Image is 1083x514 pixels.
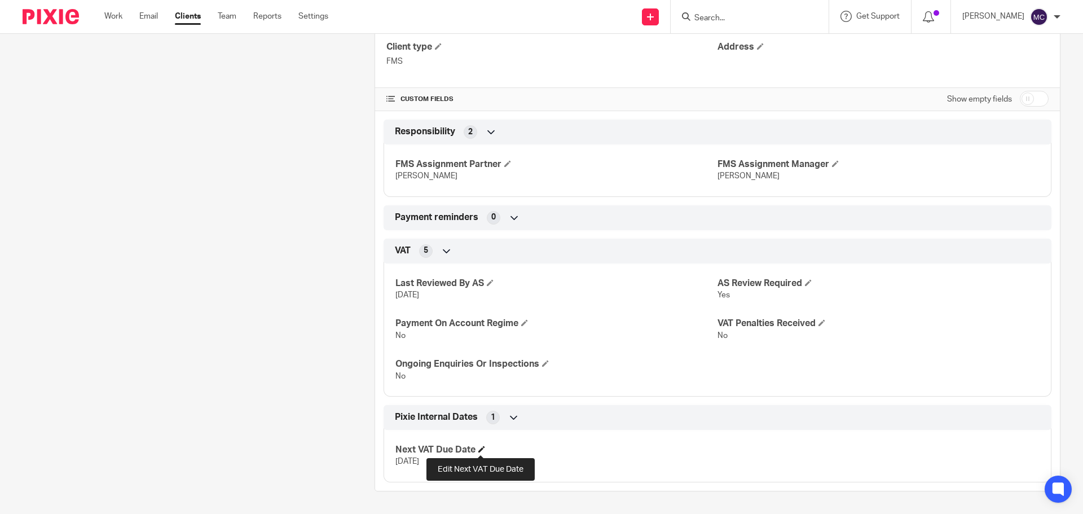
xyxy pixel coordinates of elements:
[962,11,1024,22] p: [PERSON_NAME]
[139,11,158,22] a: Email
[717,291,730,299] span: Yes
[175,11,201,22] a: Clients
[491,412,495,423] span: 1
[395,444,717,456] h4: Next VAT Due Date
[1030,8,1048,26] img: svg%3E
[693,14,795,24] input: Search
[218,11,236,22] a: Team
[395,172,457,180] span: [PERSON_NAME]
[717,318,1040,330] h4: VAT Penalties Received
[491,212,496,223] span: 0
[395,372,406,380] span: No
[298,11,328,22] a: Settings
[717,332,728,340] span: No
[424,245,428,256] span: 5
[386,56,717,67] p: FMS
[395,291,419,299] span: [DATE]
[386,95,717,104] h4: CUSTOM FIELDS
[395,212,478,223] span: Payment reminders
[856,12,900,20] span: Get Support
[23,9,79,24] img: Pixie
[395,126,455,138] span: Responsibility
[717,159,1040,170] h4: FMS Assignment Manager
[468,126,473,138] span: 2
[395,278,717,289] h4: Last Reviewed By AS
[395,318,717,330] h4: Payment On Account Regime
[395,245,411,257] span: VAT
[395,159,717,170] h4: FMS Assignment Partner
[253,11,281,22] a: Reports
[717,41,1049,53] h4: Address
[947,94,1012,105] label: Show empty fields
[395,411,478,423] span: Pixie Internal Dates
[717,172,780,180] span: [PERSON_NAME]
[395,332,406,340] span: No
[386,41,717,53] h4: Client type
[104,11,122,22] a: Work
[717,278,1040,289] h4: AS Review Required
[395,458,419,465] span: [DATE]
[395,358,717,370] h4: Ongoing Enquiries Or Inspections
